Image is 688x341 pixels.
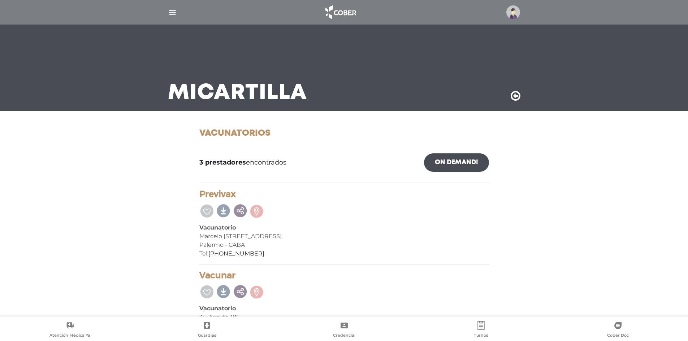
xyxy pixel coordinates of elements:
h1: Vacunatorios [199,128,489,139]
span: Guardias [198,333,216,339]
img: Cober_menu-lines-white.svg [168,8,177,17]
h4: Previvax [199,189,489,200]
span: Credencial [333,333,355,339]
a: Credencial [276,321,412,340]
span: encontrados [199,158,286,167]
b: Vacunatorio [199,224,236,231]
span: Cober Doc [607,333,629,339]
span: Turnos [474,333,488,339]
a: Atención Médica Ya [1,321,138,340]
a: [PHONE_NUMBER] [208,250,264,257]
img: profile-placeholder.svg [506,5,520,19]
h3: Mi Cartilla [168,84,307,102]
span: Atención Médica Ya [49,333,90,339]
b: Vacunatorio [199,305,236,312]
div: Palermo - CABA [199,241,489,249]
a: On Demand! [424,153,489,172]
div: Tel: [199,249,489,258]
a: Guardias [138,321,275,340]
a: Turnos [412,321,549,340]
img: logo_cober_home-white.png [321,4,359,21]
div: Av. Acoyte 185 [199,313,489,322]
h4: Vacunar [199,270,489,281]
b: 3 prestadores [199,158,246,166]
div: Marcelo [STREET_ADDRESS] [199,232,489,241]
a: Cober Doc [550,321,687,340]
